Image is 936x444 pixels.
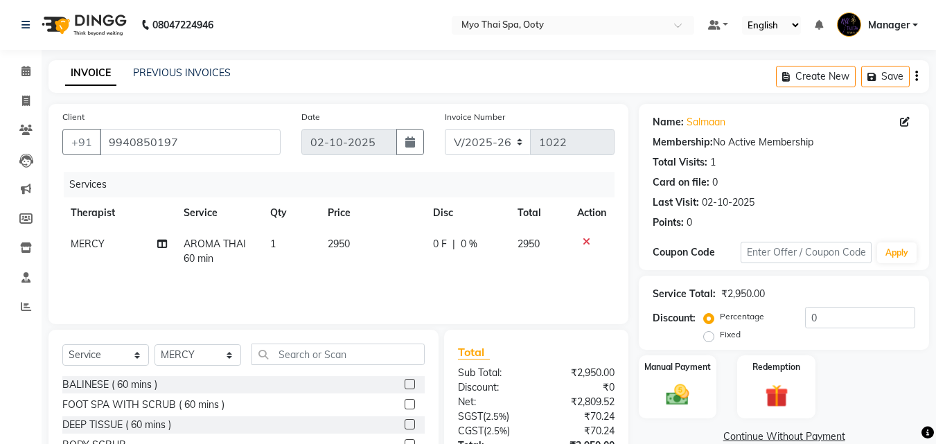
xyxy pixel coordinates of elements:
[133,66,231,79] a: PREVIOUS INVOICES
[653,175,709,190] div: Card on file:
[536,366,625,380] div: ₹2,950.00
[448,380,536,395] div: Discount:
[653,287,716,301] div: Service Total:
[62,418,171,432] div: DEEP TISSUE ( 60 mins )
[653,311,696,326] div: Discount:
[445,111,505,123] label: Invoice Number
[720,310,764,323] label: Percentage
[653,215,684,230] div: Points:
[100,129,281,155] input: Search by Name/Mobile/Email/Code
[653,135,713,150] div: Membership:
[518,238,540,250] span: 2950
[712,175,718,190] div: 0
[687,115,725,130] a: Salmaan
[642,429,926,444] a: Continue Without Payment
[837,12,861,37] img: Manager
[720,328,741,341] label: Fixed
[687,215,692,230] div: 0
[262,197,319,229] th: Qty
[448,424,536,438] div: ( )
[877,242,917,263] button: Apply
[448,409,536,424] div: ( )
[758,382,795,410] img: _gift.svg
[536,424,625,438] div: ₹70.24
[861,66,910,87] button: Save
[536,409,625,424] div: ₹70.24
[644,361,711,373] label: Manual Payment
[175,197,262,229] th: Service
[868,18,910,33] span: Manager
[486,425,507,436] span: 2.5%
[448,395,536,409] div: Net:
[536,395,625,409] div: ₹2,809.52
[270,238,276,250] span: 1
[509,197,569,229] th: Total
[458,425,484,437] span: CGST
[35,6,130,44] img: logo
[301,111,320,123] label: Date
[458,410,483,423] span: SGST
[653,245,740,260] div: Coupon Code
[152,6,213,44] b: 08047224946
[71,238,105,250] span: MERCY
[62,111,85,123] label: Client
[653,195,699,210] div: Last Visit:
[319,197,425,229] th: Price
[62,129,101,155] button: +91
[721,287,765,301] div: ₹2,950.00
[458,345,490,359] span: Total
[752,361,800,373] label: Redemption
[328,238,350,250] span: 2950
[486,411,506,422] span: 2.5%
[448,366,536,380] div: Sub Total:
[64,172,625,197] div: Services
[741,242,872,263] input: Enter Offer / Coupon Code
[659,382,696,408] img: _cash.svg
[569,197,615,229] th: Action
[536,380,625,395] div: ₹0
[653,115,684,130] div: Name:
[653,155,707,170] div: Total Visits:
[452,237,455,251] span: |
[425,197,509,229] th: Disc
[461,237,477,251] span: 0 %
[776,66,856,87] button: Create New
[62,197,175,229] th: Therapist
[251,344,425,365] input: Search or Scan
[62,398,224,412] div: FOOT SPA WITH SCRUB ( 60 mins )
[653,135,915,150] div: No Active Membership
[702,195,754,210] div: 02-10-2025
[184,238,246,265] span: AROMA THAI 60 min
[62,378,157,392] div: BALINESE ( 60 mins )
[710,155,716,170] div: 1
[65,61,116,86] a: INVOICE
[433,237,447,251] span: 0 F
